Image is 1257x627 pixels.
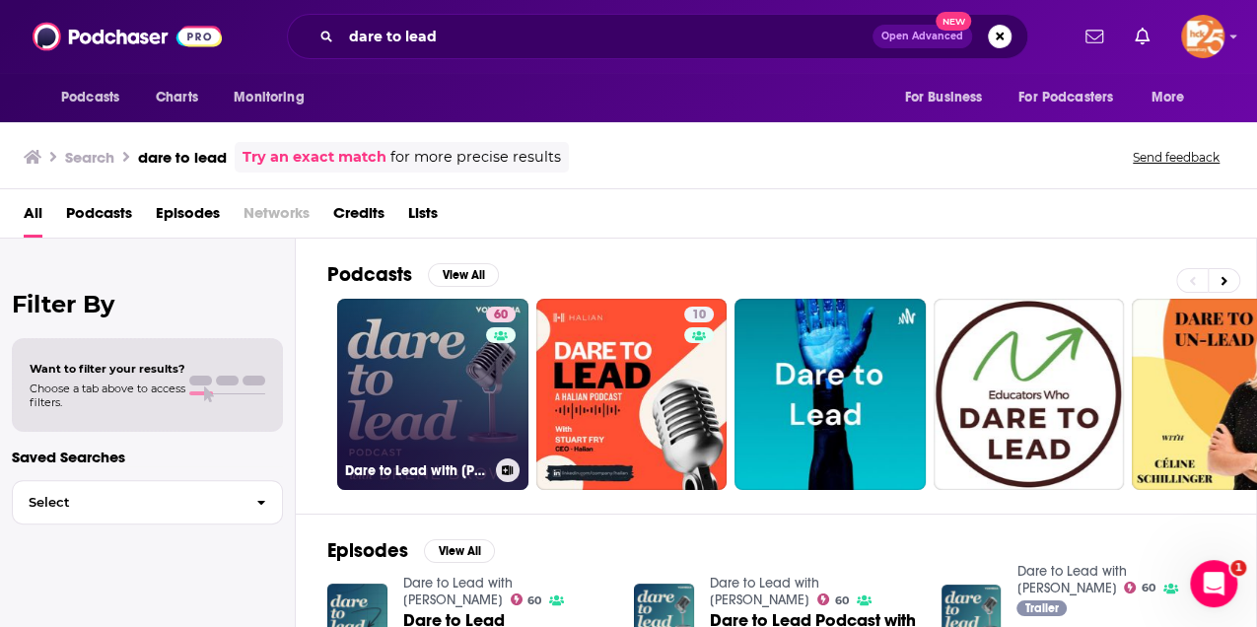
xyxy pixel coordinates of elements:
span: Trailer [1025,602,1059,614]
a: EpisodesView All [327,538,495,563]
button: Select [12,480,283,524]
iframe: Intercom live chat [1190,560,1237,607]
img: Podchaser - Follow, Share and Rate Podcasts [33,18,222,55]
span: Want to filter your results? [30,362,185,376]
span: Choose a tab above to access filters. [30,382,185,409]
img: User Profile [1181,15,1224,58]
span: For Podcasters [1018,84,1113,111]
span: Podcasts [61,84,119,111]
h3: dare to lead [138,148,227,167]
a: Show notifications dropdown [1127,20,1157,53]
h2: Podcasts [327,262,412,287]
p: Saved Searches [12,448,283,466]
a: 60 [1124,582,1155,593]
a: Episodes [156,197,220,238]
span: 60 [835,596,849,605]
button: Send feedback [1127,149,1225,166]
h2: Episodes [327,538,408,563]
span: New [936,12,971,31]
span: 60 [527,596,541,605]
button: View All [424,539,495,563]
div: Search podcasts, credits, & more... [287,14,1028,59]
button: open menu [1006,79,1142,116]
a: Lists [408,197,438,238]
h3: Search [65,148,114,167]
span: Open Advanced [881,32,963,41]
span: 60 [494,306,508,325]
a: Dare to Lead with Brené Brown [1016,563,1126,596]
span: 10 [692,306,706,325]
a: 60Dare to Lead with [PERSON_NAME] [337,299,528,490]
a: 60 [511,593,542,605]
a: Credits [333,197,384,238]
span: For Business [904,84,982,111]
span: for more precise results [390,146,561,169]
a: Dare to Lead with Brené Brown [710,575,819,608]
span: More [1152,84,1185,111]
button: View All [428,263,499,287]
a: Podcasts [66,197,132,238]
a: PodcastsView All [327,262,499,287]
span: Select [13,496,241,509]
a: All [24,197,42,238]
button: open menu [47,79,145,116]
button: open menu [1138,79,1210,116]
a: Try an exact match [243,146,386,169]
span: Networks [244,197,310,238]
button: open menu [220,79,329,116]
span: Monitoring [234,84,304,111]
a: Show notifications dropdown [1078,20,1111,53]
span: Charts [156,84,198,111]
span: 1 [1230,560,1246,576]
a: Charts [143,79,210,116]
input: Search podcasts, credits, & more... [341,21,873,52]
h2: Filter By [12,290,283,318]
a: Dare to Lead with Brené Brown [403,575,513,608]
a: 10 [684,307,714,322]
a: 10 [536,299,728,490]
span: 60 [1142,584,1155,592]
span: Logged in as kerrifulks [1181,15,1224,58]
button: Open AdvancedNew [873,25,972,48]
a: 60 [817,593,849,605]
button: Show profile menu [1181,15,1224,58]
button: open menu [890,79,1007,116]
h3: Dare to Lead with [PERSON_NAME] [345,462,488,479]
a: 60 [486,307,516,322]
